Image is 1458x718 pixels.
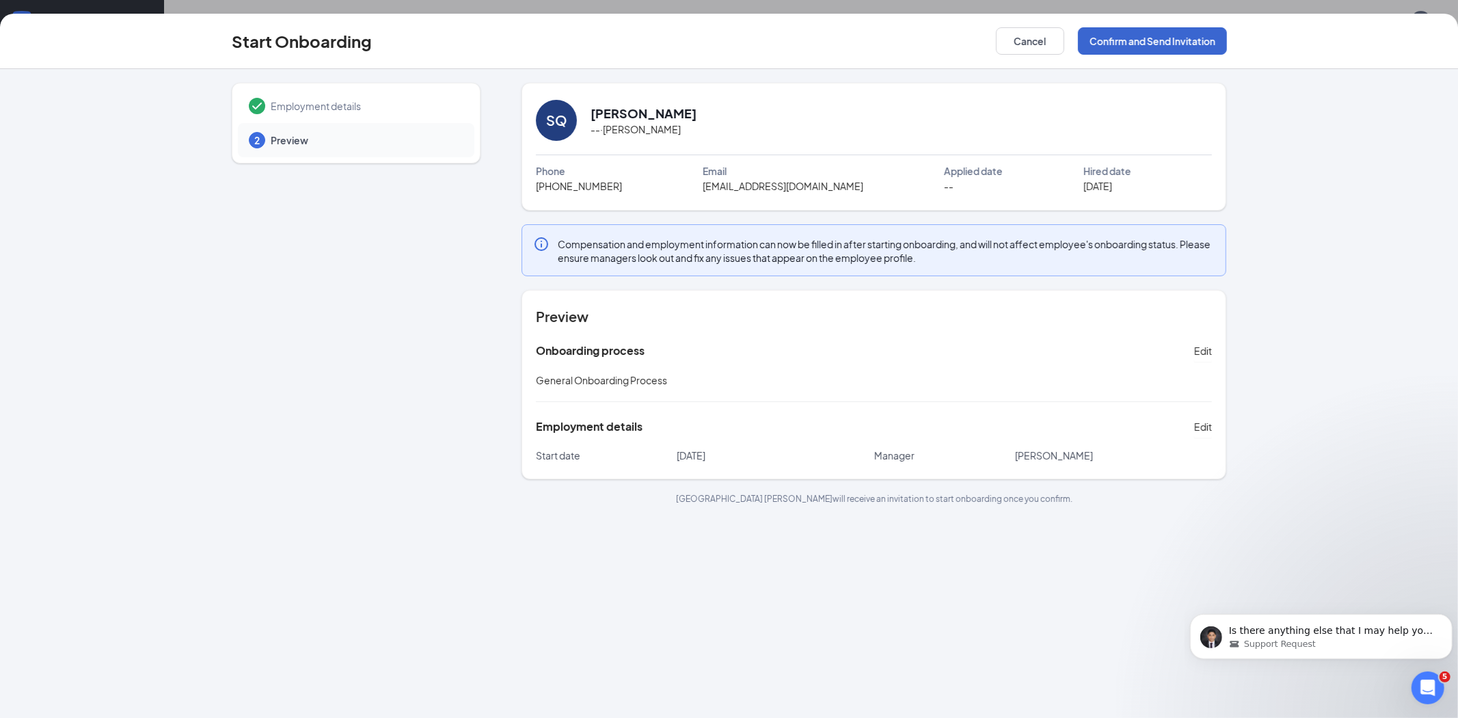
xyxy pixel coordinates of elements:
span: Edit [1194,344,1212,358]
p: [DATE] [677,449,874,462]
div: SQ [546,111,567,130]
span: -- · [PERSON_NAME] [591,122,681,137]
h5: Onboarding process [536,343,645,358]
span: Phone [536,163,565,178]
button: Cancel [996,27,1064,55]
span: [DATE] [1083,178,1112,194]
h4: Preview [536,307,1212,326]
iframe: Intercom notifications message [1185,585,1458,681]
button: Edit [1194,340,1212,362]
button: Confirm and Send Invitation [1078,27,1227,55]
p: Start date [536,449,677,462]
svg: Checkmark [249,98,265,114]
span: Compensation and employment information can now be filled in after starting onboarding, and will ... [558,237,1215,265]
p: [GEOGRAPHIC_DATA] [PERSON_NAME] will receive an invitation to start onboarding once you confirm. [522,493,1226,505]
h3: Start Onboarding [232,29,372,53]
button: Edit [1194,416,1212,438]
h5: Employment details [536,419,643,434]
span: 5 [1440,672,1450,682]
p: [PERSON_NAME] [1015,449,1213,462]
span: [PHONE_NUMBER] [536,178,622,194]
span: Applied date [944,163,1003,178]
span: Preview [271,133,461,147]
span: 2 [254,133,260,147]
h2: [PERSON_NAME] [591,105,697,122]
span: Hired date [1083,163,1131,178]
span: Employment details [271,99,461,113]
span: General Onboarding Process [536,374,667,386]
span: Email [703,163,727,178]
span: Edit [1194,420,1212,434]
span: [EMAIL_ADDRESS][DOMAIN_NAME] [703,178,863,194]
iframe: Intercom live chat [1412,672,1444,704]
p: Manager [874,449,1015,462]
svg: Info [533,236,550,252]
span: -- [944,178,954,194]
